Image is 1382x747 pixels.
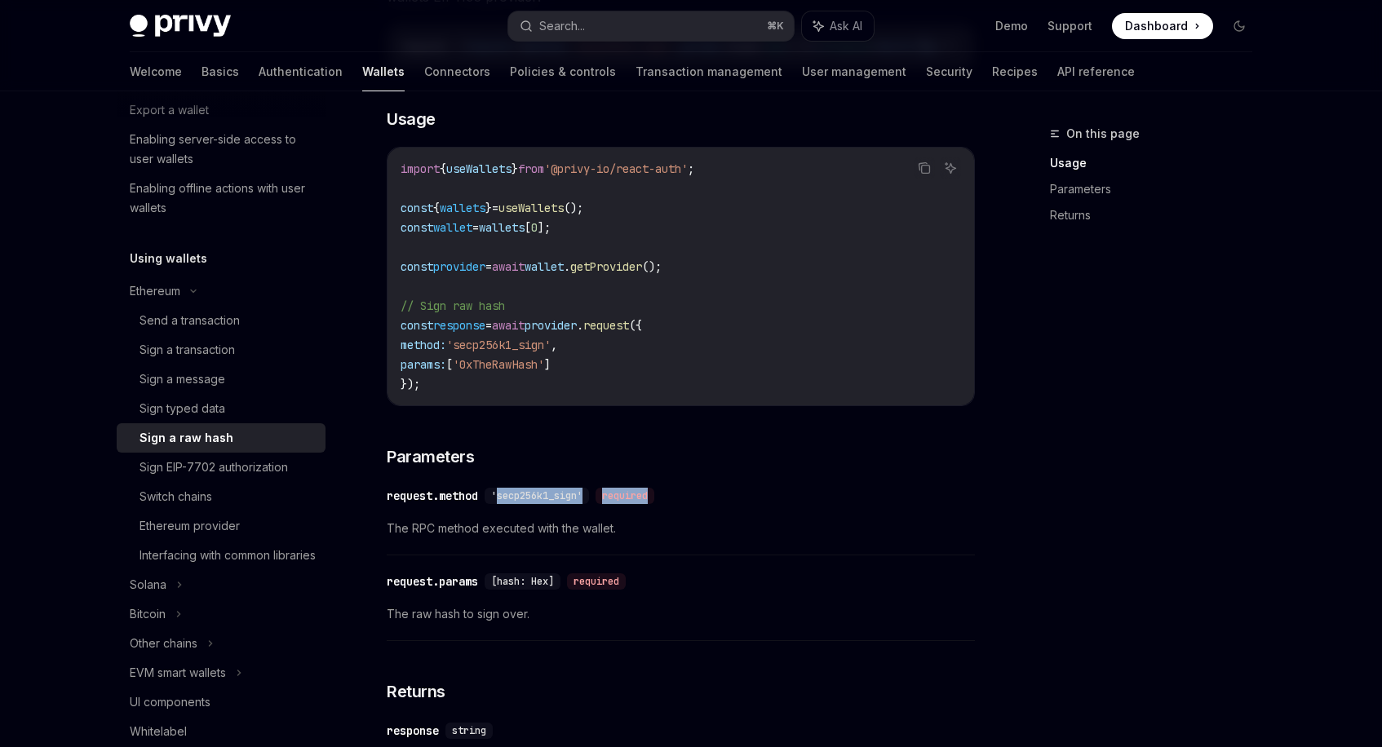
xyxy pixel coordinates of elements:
[130,692,210,712] div: UI components
[140,399,225,418] div: Sign typed data
[424,52,490,91] a: Connectors
[387,445,474,468] span: Parameters
[544,357,551,372] span: ]
[1050,202,1265,228] a: Returns
[583,318,629,333] span: request
[140,516,240,536] div: Ethereum provider
[551,338,557,352] span: ,
[259,52,343,91] a: Authentication
[1050,176,1265,202] a: Parameters
[130,52,182,91] a: Welcome
[926,52,972,91] a: Security
[479,220,525,235] span: wallets
[401,377,420,391] span: });
[1066,124,1140,144] span: On this page
[117,365,326,394] a: Sign a message
[401,318,433,333] span: const
[117,174,326,223] a: Enabling offline actions with user wallets
[117,717,326,746] a: Whitelabel
[130,179,316,218] div: Enabling offline actions with user wallets
[577,318,583,333] span: .
[995,18,1028,34] a: Demo
[510,52,616,91] a: Policies & controls
[446,338,551,352] span: 'secp256k1_sign'
[453,357,544,372] span: '0xTheRawHash'
[130,604,166,624] div: Bitcoin
[830,18,862,34] span: Ask AI
[401,220,433,235] span: const
[117,687,326,717] a: UI components
[117,423,326,453] a: Sign a raw hash
[130,15,231,38] img: dark logo
[802,11,874,41] button: Ask AI
[525,220,531,235] span: [
[140,311,240,330] div: Send a transaction
[498,201,564,215] span: useWallets
[117,541,326,570] a: Interfacing with common libraries
[539,16,585,36] div: Search...
[446,357,453,372] span: [
[688,161,694,176] span: ;
[1125,18,1188,34] span: Dashboard
[387,108,436,130] span: Usage
[636,52,782,91] a: Transaction management
[492,259,525,274] span: await
[629,318,642,333] span: ({
[525,259,564,274] span: wallet
[140,457,288,477] div: Sign EIP-7702 authorization
[596,488,654,504] div: required
[531,220,538,235] span: 0
[440,161,446,176] span: {
[433,220,472,235] span: wallet
[130,575,166,595] div: Solana
[117,511,326,541] a: Ethereum provider
[140,487,212,506] div: Switch chains
[485,259,492,274] span: =
[1112,13,1213,39] a: Dashboard
[433,259,485,274] span: provider
[564,259,570,274] span: .
[401,338,446,352] span: method:
[130,249,207,268] h5: Using wallets
[117,125,326,174] a: Enabling server-side access to user wallets
[940,157,961,179] button: Ask AI
[485,201,492,215] span: }
[508,11,794,41] button: Search...⌘K
[452,724,486,737] span: string
[992,52,1038,91] a: Recipes
[567,573,626,590] div: required
[570,259,642,274] span: getProvider
[440,201,485,215] span: wallets
[485,318,492,333] span: =
[117,335,326,365] a: Sign a transaction
[491,575,554,588] span: [hash: Hex]
[140,369,225,389] div: Sign a message
[1226,13,1252,39] button: Toggle dark mode
[433,201,440,215] span: {
[642,259,662,274] span: ();
[492,318,525,333] span: await
[117,482,326,511] a: Switch chains
[140,428,233,448] div: Sign a raw hash
[130,281,180,301] div: Ethereum
[802,52,906,91] a: User management
[401,201,433,215] span: const
[140,546,316,565] div: Interfacing with common libraries
[387,573,478,590] div: request.params
[130,634,197,653] div: Other chains
[491,489,582,502] span: 'secp256k1_sign'
[130,130,316,169] div: Enabling server-side access to user wallets
[1050,150,1265,176] a: Usage
[401,259,433,274] span: const
[387,519,975,538] span: The RPC method executed with the wallet.
[914,157,935,179] button: Copy the contents from the code block
[538,220,551,235] span: ];
[140,340,235,360] div: Sign a transaction
[387,723,439,739] div: response
[117,453,326,482] a: Sign EIP-7702 authorization
[401,298,505,313] span: // Sign raw hash
[130,663,226,683] div: EVM smart wallets
[544,161,688,176] span: '@privy-io/react-auth'
[387,604,975,624] span: The raw hash to sign over.
[387,488,478,504] div: request.method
